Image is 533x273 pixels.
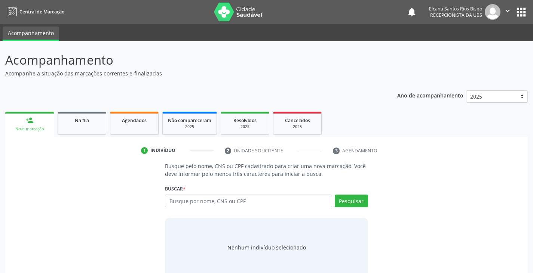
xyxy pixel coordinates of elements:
div: 2025 [168,124,211,130]
div: Nova marcação [10,126,49,132]
button:  [500,4,515,20]
div: person_add [25,116,34,124]
p: Ano de acompanhamento [397,90,463,100]
i:  [503,7,512,15]
button: Pesquisar [335,195,368,207]
p: Busque pelo nome, CNS ou CPF cadastrado para criar uma nova marcação. Você deve informar pelo men... [165,162,368,178]
div: Nenhum indivíduo selecionado [227,243,306,251]
span: Central de Marcação [19,9,64,15]
span: Na fila [75,117,89,124]
p: Acompanhamento [5,51,371,69]
div: Indivíduo [150,147,175,154]
span: Agendados [122,117,147,124]
input: Busque por nome, CNS ou CPF [165,195,332,207]
label: Buscar [165,183,186,195]
div: Elcana Santos Rios Bispo [429,6,482,12]
a: Central de Marcação [5,6,64,18]
span: Cancelados [285,117,310,124]
button: notifications [407,7,417,17]
p: Acompanhe a situação das marcações correntes e finalizadas [5,69,371,77]
button: apps [515,6,528,19]
span: Resolvidos [233,117,257,124]
span: Recepcionista da UBS [430,12,482,18]
div: 1 [141,147,148,154]
img: img [485,4,500,20]
span: Não compareceram [168,117,211,124]
a: Acompanhamento [3,27,59,41]
div: 2025 [226,124,264,130]
div: 2025 [279,124,316,130]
